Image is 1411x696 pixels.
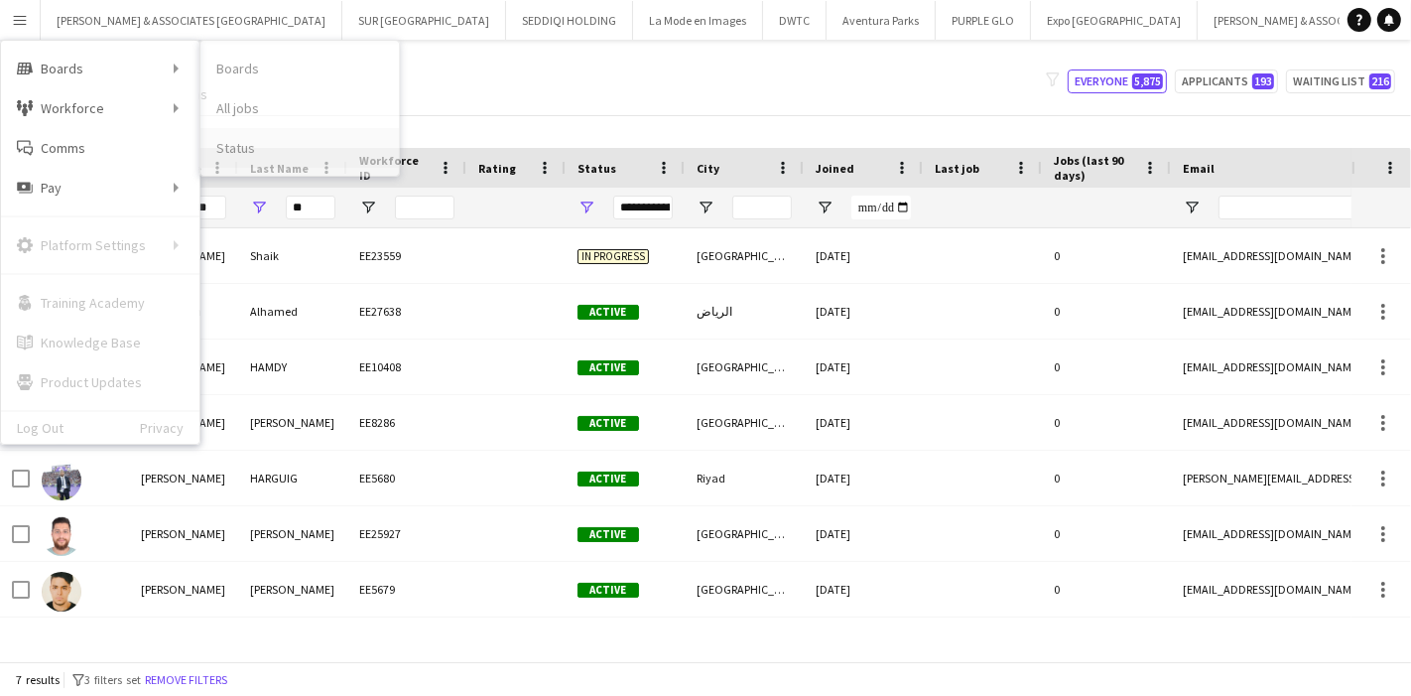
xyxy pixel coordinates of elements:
[1,283,199,323] a: Training Academy
[1,225,199,265] div: Platform Settings
[1,362,199,402] a: Product Updates
[238,395,347,450] div: [PERSON_NAME]
[129,451,238,505] div: [PERSON_NAME]
[347,562,466,617] div: EE5679
[1054,153,1135,183] span: Jobs (last 90 days)
[697,199,714,216] button: Open Filter Menu
[238,506,347,561] div: [PERSON_NAME]
[141,669,231,691] button: Remove filters
[1183,199,1201,216] button: Open Filter Menu
[1,128,199,168] a: Comms
[347,451,466,505] div: EE5680
[1286,70,1395,93] button: Waiting list216
[140,420,199,436] a: Privacy
[697,161,719,176] span: City
[41,1,342,40] button: [PERSON_NAME] & ASSOCIATES [GEOGRAPHIC_DATA]
[1042,506,1171,561] div: 0
[506,1,633,40] button: SEDDIQI HOLDING
[577,199,595,216] button: Open Filter Menu
[1042,395,1171,450] div: 0
[827,1,936,40] button: Aventura Parks
[250,199,268,216] button: Open Filter Menu
[577,527,639,542] span: Active
[1042,451,1171,505] div: 0
[342,1,506,40] button: SUR [GEOGRAPHIC_DATA]
[129,506,238,561] div: [PERSON_NAME]
[577,305,639,320] span: Active
[238,562,347,617] div: [PERSON_NAME]
[804,506,923,561] div: [DATE]
[1,323,199,362] a: Knowledge Base
[804,340,923,394] div: [DATE]
[804,451,923,505] div: [DATE]
[347,228,466,283] div: EE23559
[42,516,81,556] img: Karim Khaleel
[395,196,454,219] input: Workforce ID Filter Input
[1042,284,1171,339] div: 0
[685,562,804,617] div: [GEOGRAPHIC_DATA]
[1175,70,1278,93] button: Applicants193
[936,1,1031,40] button: PURPLE GLO
[577,161,616,176] span: Status
[685,451,804,505] div: Riyad
[1183,161,1215,176] span: Email
[1042,562,1171,617] div: 0
[286,196,335,219] input: Last Name Filter Input
[685,506,804,561] div: [GEOGRAPHIC_DATA]
[1042,340,1171,394] div: 0
[1252,73,1274,89] span: 193
[1,88,199,128] div: Workforce
[347,506,466,561] div: EE25927
[577,472,639,487] span: Active
[763,1,827,40] button: DWTC
[633,1,763,40] button: La Mode en Images
[200,88,399,128] a: All jobs
[1031,1,1198,40] button: Expo [GEOGRAPHIC_DATA]
[732,196,792,219] input: City Filter Input
[347,395,466,450] div: EE8286
[577,416,639,431] span: Active
[804,284,923,339] div: [DATE]
[238,228,347,283] div: Shaik
[1,420,64,436] a: Log Out
[685,284,804,339] div: الرياض
[238,340,347,394] div: HAMDY
[200,128,399,168] a: Status
[177,196,226,219] input: First Name Filter Input
[42,572,81,612] img: Karim Mohamed
[685,395,804,450] div: [GEOGRAPHIC_DATA]
[804,228,923,283] div: [DATE]
[816,161,854,176] span: Joined
[577,360,639,375] span: Active
[685,228,804,283] div: [GEOGRAPHIC_DATA]
[238,451,347,505] div: HARGUIG
[577,583,639,598] span: Active
[347,284,466,339] div: EE27638
[84,672,141,687] span: 3 filters set
[359,199,377,216] button: Open Filter Menu
[347,340,466,394] div: EE10408
[1068,70,1167,93] button: Everyone5,875
[1042,228,1171,283] div: 0
[804,395,923,450] div: [DATE]
[851,196,911,219] input: Joined Filter Input
[577,249,649,264] span: In progress
[1369,73,1391,89] span: 216
[1132,73,1163,89] span: 5,875
[129,562,238,617] div: [PERSON_NAME]
[238,284,347,339] div: Alhamed
[1198,1,1410,40] button: [PERSON_NAME] & ASSOCIATES KSA
[816,199,834,216] button: Open Filter Menu
[685,340,804,394] div: [GEOGRAPHIC_DATA]
[478,161,516,176] span: Rating
[935,161,979,176] span: Last job
[200,49,399,88] a: Boards
[1,168,199,208] div: Pay
[42,461,81,500] img: Karim HARGUIG
[804,562,923,617] div: [DATE]
[1,49,199,88] div: Boards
